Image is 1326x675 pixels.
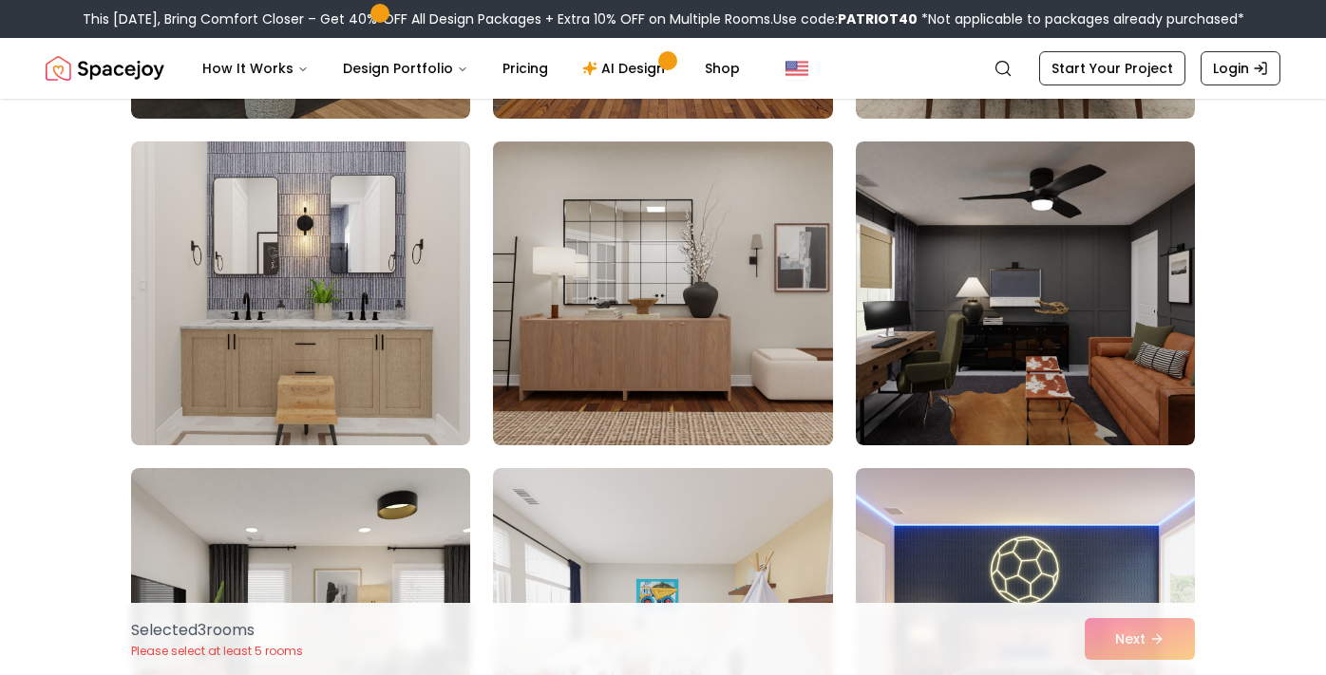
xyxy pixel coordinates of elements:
img: Spacejoy Logo [46,49,164,87]
span: *Not applicable to packages already purchased* [918,9,1244,28]
img: United States [786,57,808,80]
a: Shop [690,49,755,87]
img: Room room-31 [131,141,470,445]
p: Selected 3 room s [131,619,303,642]
p: Please select at least 5 rooms [131,644,303,659]
img: Room room-32 [484,134,841,453]
div: This [DATE], Bring Comfort Closer – Get 40% OFF All Design Packages + Extra 10% OFF on Multiple R... [83,9,1244,28]
a: Pricing [487,49,563,87]
a: AI Design [567,49,686,87]
a: Login [1201,51,1280,85]
button: Design Portfolio [328,49,483,87]
a: Start Your Project [1039,51,1185,85]
nav: Global [46,38,1280,99]
button: How It Works [187,49,324,87]
nav: Main [187,49,755,87]
span: Use code: [773,9,918,28]
img: Room room-33 [856,141,1195,445]
b: PATRIOT40 [838,9,918,28]
a: Spacejoy [46,49,164,87]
